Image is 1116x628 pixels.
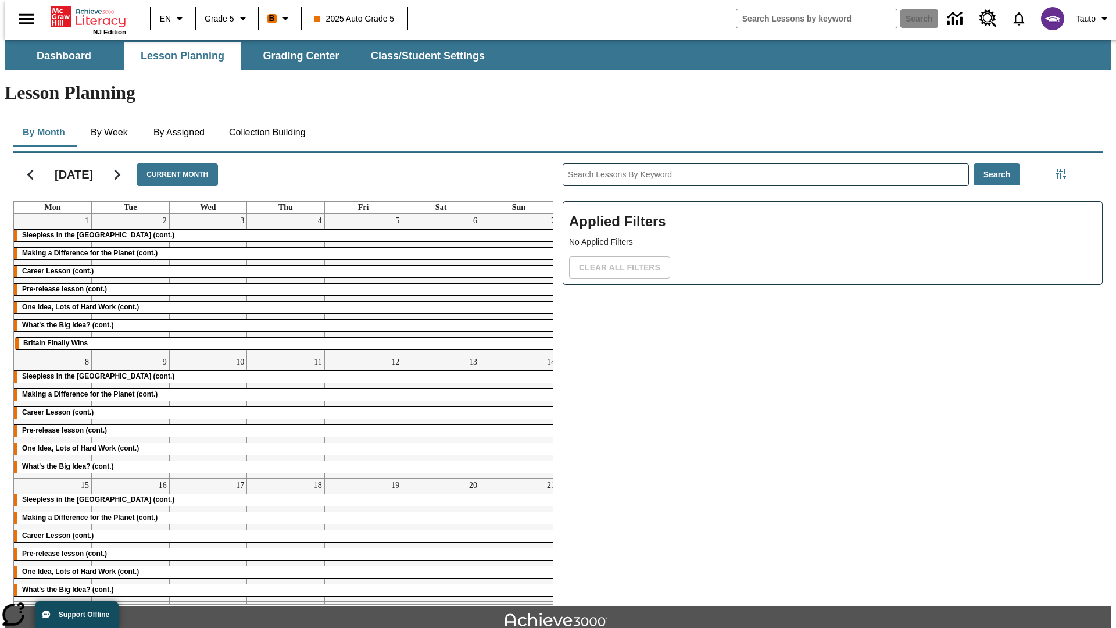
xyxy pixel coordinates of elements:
[480,355,557,478] td: September 14, 2025
[247,478,325,601] td: September 18, 2025
[324,355,402,478] td: September 12, 2025
[263,49,339,63] span: Grading Center
[22,426,107,434] span: Pre-release lesson (cont.)
[92,355,170,478] td: September 9, 2025
[312,479,324,493] a: September 18, 2025
[14,478,92,601] td: September 15, 2025
[276,202,295,213] a: Thursday
[389,602,402,616] a: September 26, 2025
[5,40,1111,70] div: SubNavbar
[137,163,218,186] button: Current Month
[205,13,234,25] span: Grade 5
[243,42,359,70] button: Grading Center
[14,389,557,401] div: Making a Difference for the Planet (cont.)
[480,214,557,355] td: September 7, 2025
[37,49,91,63] span: Dashboard
[14,230,557,241] div: Sleepless in the Animal Kingdom (cont.)
[247,214,325,355] td: September 4, 2025
[1004,3,1034,34] a: Notifications
[22,372,174,380] span: Sleepless in the Animal Kingdom (cont.)
[22,267,94,275] span: Career Lesson (cont.)
[22,586,114,594] span: What's the Big Idea? (cont.)
[78,479,91,493] a: September 15, 2025
[393,214,402,228] a: September 5, 2025
[22,495,174,504] span: Sleepless in the Animal Kingdom (cont.)
[238,214,246,228] a: September 3, 2025
[13,119,74,147] button: By Month
[83,214,91,228] a: September 1, 2025
[14,248,557,259] div: Making a Difference for the Planet (cont.)
[55,167,93,181] h2: [DATE]
[14,584,557,596] div: What's the Big Idea? (cont.)
[362,42,494,70] button: Class/Student Settings
[312,355,324,369] a: September 11, 2025
[144,119,214,147] button: By Assigned
[14,302,557,313] div: One Idea, Lots of Hard Work (cont.)
[974,163,1021,186] button: Search
[402,478,480,601] td: September 20, 2025
[15,338,556,349] div: Britain Finally Wins
[169,478,247,601] td: September 17, 2025
[121,202,139,213] a: Tuesday
[4,148,553,605] div: Calendar
[316,214,324,228] a: September 4, 2025
[35,601,119,628] button: Support Offline
[1049,162,1072,185] button: Filters Side menu
[22,513,158,522] span: Making a Difference for the Planet (cont.)
[14,371,557,383] div: Sleepless in the Animal Kingdom (cont.)
[102,160,132,190] button: Next
[972,3,1004,34] a: Resource Center, Will open in new tab
[14,494,557,506] div: Sleepless in the Animal Kingdom (cont.)
[5,42,495,70] div: SubNavbar
[263,8,297,29] button: Boost Class color is orange. Change class color
[22,462,114,470] span: What's the Big Idea? (cont.)
[22,231,174,239] span: Sleepless in the Animal Kingdom (cont.)
[59,611,109,619] span: Support Offline
[22,285,107,293] span: Pre-release lesson (cont.)
[156,479,169,493] a: September 16, 2025
[553,148,1103,605] div: Search
[402,355,480,478] td: September 13, 2025
[324,478,402,601] td: September 19, 2025
[6,42,122,70] button: Dashboard
[9,2,44,36] button: Open side menu
[510,202,528,213] a: Sunday
[1034,3,1071,34] button: Select a new avatar
[234,355,246,369] a: September 10, 2025
[93,28,126,35] span: NJ Edition
[549,214,557,228] a: September 7, 2025
[14,425,557,437] div: Pre-release lesson (cont.)
[736,9,897,28] input: search field
[389,355,402,369] a: September 12, 2025
[234,602,246,616] a: September 24, 2025
[14,512,557,524] div: Making a Difference for the Planet (cont.)
[402,214,480,355] td: September 6, 2025
[14,266,557,277] div: Career Lesson (cont.)
[16,160,45,190] button: Previous
[14,530,557,542] div: Career Lesson (cont.)
[545,602,557,616] a: September 28, 2025
[169,355,247,478] td: September 10, 2025
[314,13,395,25] span: 2025 Auto Grade 5
[14,320,557,331] div: What's the Big Idea? (cont.)
[22,549,107,558] span: Pre-release lesson (cont.)
[234,479,246,493] a: September 17, 2025
[14,214,92,355] td: September 1, 2025
[22,444,139,452] span: One Idea, Lots of Hard Work (cont.)
[1071,8,1116,29] button: Profile/Settings
[22,249,158,257] span: Making a Difference for the Planet (cont.)
[42,202,63,213] a: Monday
[160,214,169,228] a: September 2, 2025
[545,355,557,369] a: September 14, 2025
[467,479,480,493] a: September 20, 2025
[14,566,557,578] div: One Idea, Lots of Hard Work (cont.)
[22,303,139,311] span: One Idea, Lots of Hard Work (cont.)
[324,214,402,355] td: September 5, 2025
[23,339,88,347] span: Britain Finally Wins
[389,479,402,493] a: September 19, 2025
[22,390,158,398] span: Making a Difference for the Planet (cont.)
[14,443,557,455] div: One Idea, Lots of Hard Work (cont.)
[22,321,114,329] span: What's the Big Idea? (cont.)
[14,548,557,560] div: Pre-release lesson (cont.)
[247,355,325,478] td: September 11, 2025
